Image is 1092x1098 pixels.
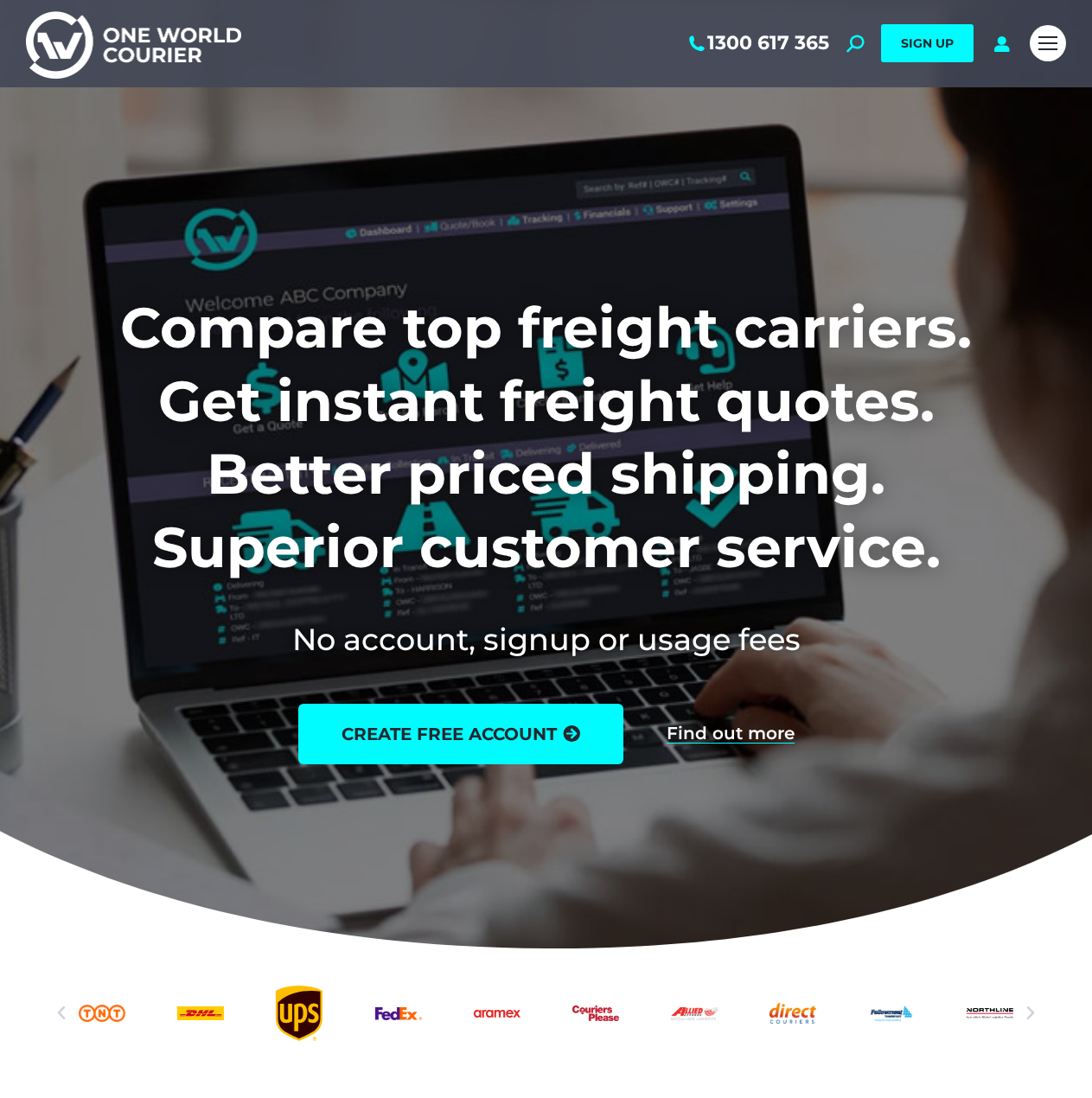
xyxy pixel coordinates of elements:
[868,983,915,1044] a: Followmont transoirt web logo
[374,983,421,1044] div: 5 / 25
[881,24,974,62] a: SIGN UP
[26,618,1066,661] h2: No account, signup or usage fees
[967,983,1013,1044] a: Northline logo
[671,983,718,1044] a: Allied Express logo
[374,983,421,1044] a: FedEx logo
[686,32,829,54] a: 1300 617 365
[177,983,224,1044] div: 3 / 25
[26,291,1066,584] h1: Compare top freight carriers. Get instant freight quotes. Better priced shipping. Superior custom...
[967,983,1013,1044] div: 11 / 25
[473,983,520,1044] a: Aramex_logo
[79,983,125,1044] div: 2 / 25
[770,983,816,1044] div: 9 / 25
[298,704,623,764] a: create free account
[868,983,915,1044] div: 10 / 25
[572,983,619,1044] a: Couriers Please logo
[770,983,816,1044] a: Direct Couriers logo
[276,983,322,1044] div: 4 / 25
[572,983,619,1044] div: 7 / 25
[79,983,1013,1044] div: Slides
[473,983,520,1044] div: 6 / 25
[177,983,224,1044] a: DHl logo
[79,983,125,1044] a: TNT logo Australian freight company
[671,983,718,1044] div: 8 / 25
[26,9,241,79] img: One World Courier
[667,725,795,744] a: Find out more
[276,983,322,1044] a: UPS logo
[1030,25,1066,61] a: Mobile menu icon
[901,35,954,51] span: SIGN UP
